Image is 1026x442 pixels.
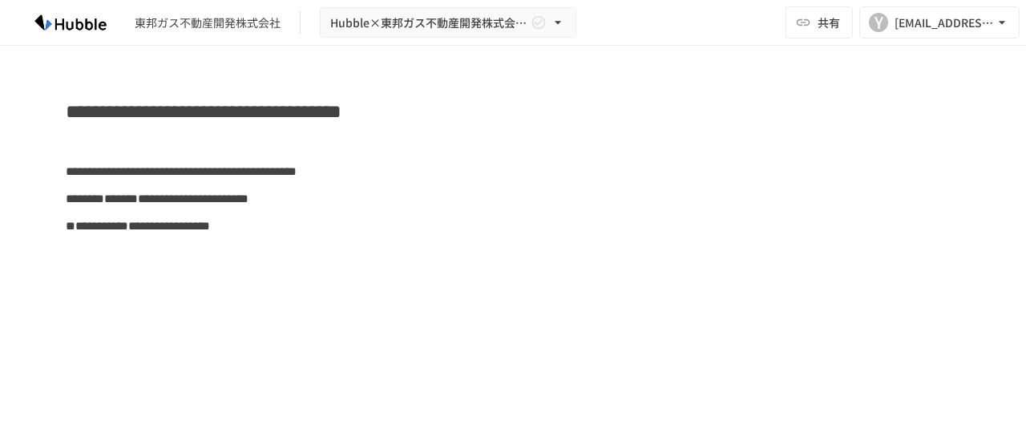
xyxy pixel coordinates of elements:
div: 東邦ガス不動産開発株式会社 [135,14,281,31]
button: 共有 [786,6,853,39]
span: 共有 [818,14,840,31]
button: Hubble×東邦ガス不動産開発株式会社様_オンボーディングプロジェクト [320,7,576,39]
button: Y[EMAIL_ADDRESS][DOMAIN_NAME] [859,6,1020,39]
img: HzDRNkGCf7KYO4GfwKnzITak6oVsp5RHeZBEM1dQFiQ [19,10,122,35]
div: [EMAIL_ADDRESS][DOMAIN_NAME] [895,13,994,33]
span: Hubble×東邦ガス不動産開発株式会社様_オンボーディングプロジェクト [330,13,527,33]
div: Y [869,13,888,32]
